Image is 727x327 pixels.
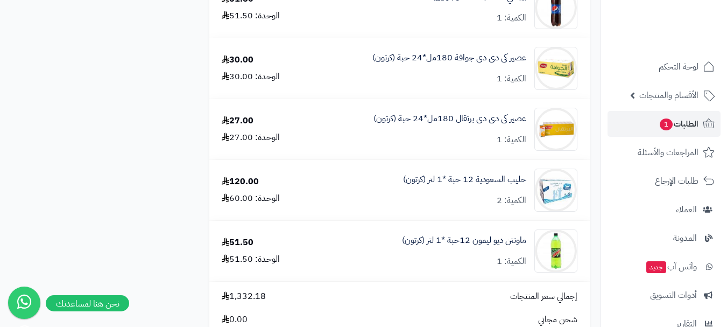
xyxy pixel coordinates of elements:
a: ماونتن ديو ليمون 12حبة *1 لتر (كرتون) [402,234,526,247]
div: الكمية: 1 [497,255,526,268]
a: عصير كى دى دى جوافة 180مل*24 حبة (كرتون) [372,52,526,64]
a: حليب السعودية 12 حبة *1 لتر (كرتون) [403,173,526,186]
span: 1,332.18 [222,290,266,303]
span: 1 [660,119,673,130]
img: logo-2.png [654,30,717,53]
span: طلبات الإرجاع [655,173,698,189]
a: المراجعات والأسئلة [608,140,721,165]
a: العملاء [608,197,721,222]
span: المراجعات والأسئلة [638,145,698,160]
div: 30.00 [222,54,253,66]
div: الوحدة: 51.50 [222,10,280,22]
div: الوحدة: 30.00 [222,71,280,83]
span: الأقسام والمنتجات [639,88,698,103]
span: جديد [646,261,666,273]
a: لوحة التحكم [608,54,721,80]
div: 27.00 [222,115,253,127]
div: الكمية: 1 [497,134,526,146]
img: 1747674880-xfDwx0ezEiFAAtJpNVPxZmhZ2d4yNSLA-90x90.jpg [535,108,577,151]
div: 120.00 [222,176,259,188]
img: 1747674321-f30894c7-96d4-4a70-b490-22bc7406-90x90.jpg [535,47,577,90]
a: طلبات الإرجاع [608,168,721,194]
div: 51.50 [222,236,253,249]
span: المدونة [673,231,697,246]
div: الوحدة: 27.00 [222,131,280,144]
div: الوحدة: 60.00 [222,192,280,205]
a: وآتس آبجديد [608,254,721,280]
span: العملاء [676,202,697,217]
div: الكمية: 1 [497,12,526,24]
span: الطلبات [659,116,698,131]
a: الطلبات1 [608,111,721,137]
img: 1748083677-012000002977_1-90x90.jpg [535,229,577,273]
span: إجمالي سعر المنتجات [510,290,577,303]
span: 0.00 [222,314,248,326]
span: أدوات التسويق [650,288,697,303]
span: لوحة التحكم [659,59,698,74]
span: وآتس آب [645,259,697,274]
div: الكمية: 2 [497,194,526,207]
img: 1747744811-01316ca4-bdae-4b0a-85ff-47740e91-90x90.jpg [535,169,577,212]
a: عصير كى دى دى برتقال 180مل*24 حبة (كرتون) [373,113,526,125]
div: الكمية: 1 [497,73,526,85]
a: أدوات التسويق [608,282,721,308]
a: المدونة [608,225,721,251]
div: الوحدة: 51.50 [222,253,280,266]
span: شحن مجاني [538,314,577,326]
